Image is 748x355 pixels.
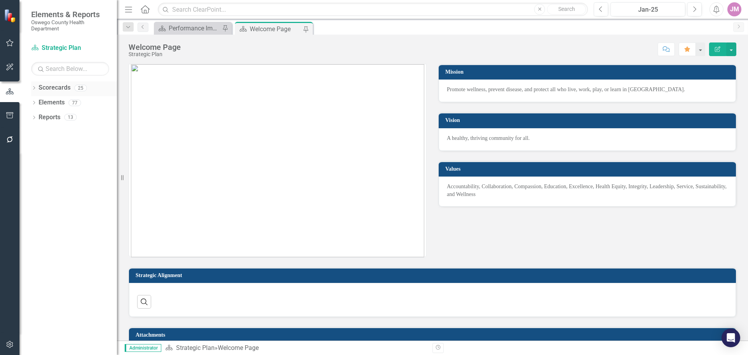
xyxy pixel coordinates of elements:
div: Performance Improvement Plans [169,23,220,33]
div: Open Intercom Messenger [722,329,740,347]
h3: Mission [445,69,732,75]
div: Welcome Page [218,344,259,351]
small: Oswego County Health Department [31,19,109,32]
button: Jan-25 [610,2,685,16]
input: Search Below... [31,62,109,76]
span: A healthy, thriving community for all. [447,135,530,141]
span: Elements & Reports [31,10,109,19]
div: Welcome Page [250,24,301,34]
a: Scorecards [39,83,71,92]
div: » [165,344,427,353]
div: 13 [64,114,77,121]
img: ClearPoint Strategy [4,9,18,23]
img: mceclip0.png [131,64,424,257]
input: Search ClearPoint... [158,3,588,16]
div: Jan-25 [613,5,683,14]
button: Search [547,4,586,15]
h3: Values [445,166,732,172]
a: Performance Improvement Plans [156,23,220,33]
div: 77 [69,99,81,106]
span: Promote wellness, prevent disease, and protect all who live, work, play, or learn in [GEOGRAPHIC_... [447,87,685,92]
div: Strategic Plan [129,51,181,57]
h3: Vision [445,117,732,123]
span: Administrator [125,344,161,352]
button: JM [727,2,741,16]
a: Reports [39,113,60,122]
div: Welcome Page [129,43,181,51]
a: Strategic Plan [176,344,215,351]
a: Strategic Plan [31,44,109,53]
h3: Attachments [136,332,732,338]
a: Elements [39,98,65,107]
span: Accountability, Collaboration, Compassion, Education, Excellence, Health Equity, Integrity, Leade... [447,184,727,197]
span: Search [558,6,575,12]
h3: Strategic Alignment [136,272,732,278]
div: 25 [74,85,87,91]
